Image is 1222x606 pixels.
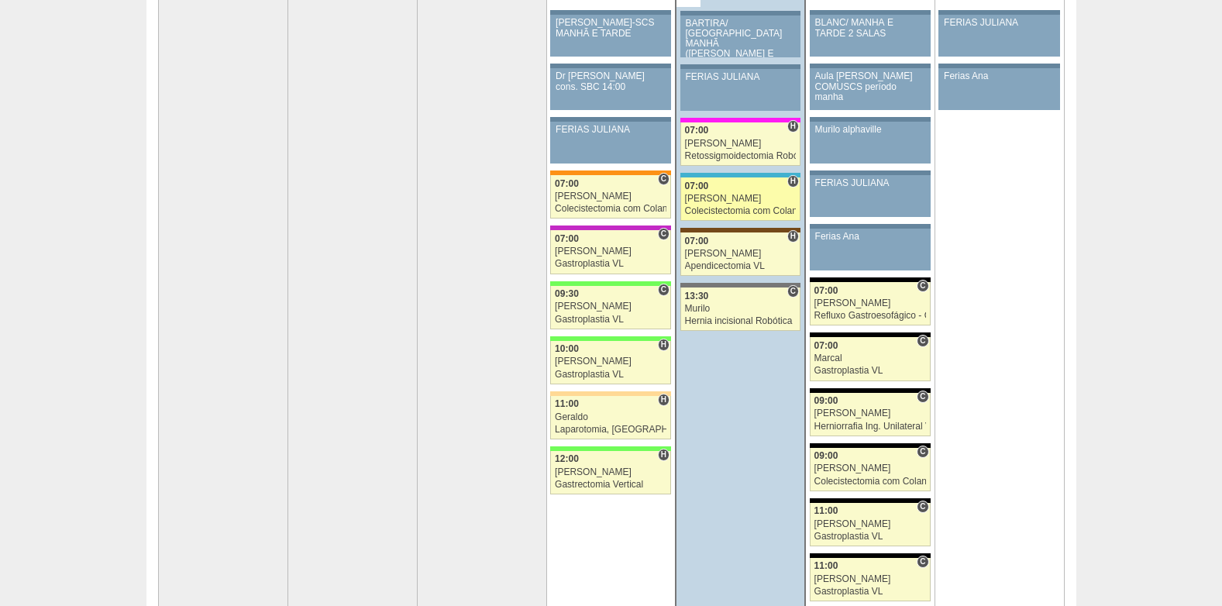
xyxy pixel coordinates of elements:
div: [PERSON_NAME] [555,191,666,201]
div: Key: Brasil [550,336,671,341]
span: Hospital [787,230,799,243]
div: [PERSON_NAME] [685,139,797,149]
div: Key: Brasil [550,281,671,286]
div: Key: Brasil [550,446,671,451]
div: [PERSON_NAME] [555,356,666,367]
a: BLANC/ MANHÃ E TARDE 2 SALAS [810,15,931,57]
span: 07:00 [685,236,709,246]
a: C 07:00 [PERSON_NAME] Gastroplastia VL [550,230,671,274]
div: Hernia incisional Robótica [685,316,797,326]
div: Gastroplastia VL [814,366,926,376]
div: Key: Blanc [810,498,931,503]
div: Key: Aviso [810,224,931,229]
span: Consultório [658,284,670,296]
div: Key: Blanc [810,277,931,282]
div: Key: São Luiz - SCS [550,170,671,175]
span: Consultório [917,280,928,292]
span: Hospital [658,394,670,406]
div: [PERSON_NAME] [555,301,666,312]
div: Marcal [814,353,926,363]
div: Key: Blanc [810,388,931,393]
span: Hospital [658,339,670,351]
span: Consultório [917,335,928,347]
span: 09:30 [555,288,579,299]
a: C 11:00 [PERSON_NAME] Gastroplastia VL [810,558,931,601]
div: Gastrectomia Vertical [555,480,666,490]
span: Hospital [787,175,799,188]
div: Laparotomia, [GEOGRAPHIC_DATA], Drenagem, Bridas VL [555,425,666,435]
span: 10:00 [555,343,579,354]
div: [PERSON_NAME] [555,467,666,477]
div: Key: Aviso [680,11,800,15]
a: FERIAS JULIANA [810,175,931,217]
div: Key: Aviso [810,117,931,122]
span: 07:00 [814,285,838,296]
div: Colecistectomia com Colangiografia VL [814,477,926,487]
div: Key: Aviso [810,10,931,15]
div: Key: Aviso [938,10,1059,15]
div: [PERSON_NAME] [814,298,926,308]
span: 13:30 [685,291,709,301]
div: Ferias Ana [944,71,1055,81]
span: Consultório [917,501,928,513]
a: C 13:30 Murilo Hernia incisional Robótica [680,288,800,331]
a: Dr [PERSON_NAME] cons. SBC 14:00 [550,68,671,110]
div: Colecistectomia com Colangiografia VL [555,204,666,214]
div: Key: Blanc [810,332,931,337]
div: Aula [PERSON_NAME] COMUSCS período manha [815,71,925,102]
div: Gastroplastia VL [814,587,926,597]
div: [PERSON_NAME] [555,246,666,257]
div: FERIAS JULIANA [815,178,925,188]
span: 11:00 [814,505,838,516]
span: 11:00 [814,560,838,571]
div: [PERSON_NAME] [814,519,926,529]
a: H 07:00 [PERSON_NAME] Retossigmoidectomia Robótica [680,122,800,166]
div: Murilo [685,304,797,314]
span: Hospital [658,449,670,461]
div: [PERSON_NAME] [814,463,926,473]
div: FERIAS JULIANA [556,125,666,135]
div: [PERSON_NAME] [685,249,797,259]
div: Key: Pro Matre [680,118,800,122]
a: C 07:00 [PERSON_NAME] Refluxo Gastroesofágico - Cirurgia VL [810,282,931,325]
span: Consultório [917,556,928,568]
div: FERIAS JULIANA [944,18,1055,28]
a: Aula [PERSON_NAME] COMUSCS período manha [810,68,931,110]
span: 07:00 [555,233,579,244]
div: Key: Maria Braido [550,226,671,230]
div: BARTIRA/ [GEOGRAPHIC_DATA] MANHÃ ([PERSON_NAME] E ANA)/ SANTA JOANA -TARDE [686,19,796,80]
a: C 09:00 [PERSON_NAME] Colecistectomia com Colangiografia VL [810,448,931,491]
a: H 12:00 [PERSON_NAME] Gastrectomia Vertical [550,451,671,494]
span: 11:00 [555,398,579,409]
div: Herniorrafia Ing. Unilateral VL [814,422,926,432]
a: C 07:00 Marcal Gastroplastia VL [810,337,931,380]
div: Key: Blanc [810,553,931,558]
div: Key: Santa Catarina [680,283,800,288]
a: H 07:00 [PERSON_NAME] Apendicectomia VL [680,232,800,276]
a: C 11:00 [PERSON_NAME] Gastroplastia VL [810,503,931,546]
span: 07:00 [814,340,838,351]
span: 07:00 [685,125,709,136]
div: BLANC/ MANHÃ E TARDE 2 SALAS [815,18,925,38]
span: 07:00 [685,181,709,191]
span: Consultório [658,228,670,240]
div: FERIAS JULIANA [686,72,796,82]
a: H 11:00 Geraldo Laparotomia, [GEOGRAPHIC_DATA], Drenagem, Bridas VL [550,396,671,439]
div: Key: Aviso [810,64,931,68]
a: H 07:00 [PERSON_NAME] Colecistectomia com Colangiografia VL [680,177,800,221]
a: C 09:00 [PERSON_NAME] Herniorrafia Ing. Unilateral VL [810,393,931,436]
div: Key: Santa Joana [680,228,800,232]
div: Refluxo Gastroesofágico - Cirurgia VL [814,311,926,321]
div: Key: Bartira [550,391,671,396]
span: 07:00 [555,178,579,189]
span: Consultório [917,391,928,403]
span: 09:00 [814,450,838,461]
a: FERIAS JULIANA [680,69,800,111]
div: Gastroplastia VL [814,532,926,542]
div: Gastroplastia VL [555,370,666,380]
a: C 09:30 [PERSON_NAME] Gastroplastia VL [550,286,671,329]
div: Key: Aviso [680,64,800,69]
div: [PERSON_NAME]-SCS MANHÃ E TARDE [556,18,666,38]
div: Key: Neomater [680,173,800,177]
span: Consultório [917,446,928,458]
